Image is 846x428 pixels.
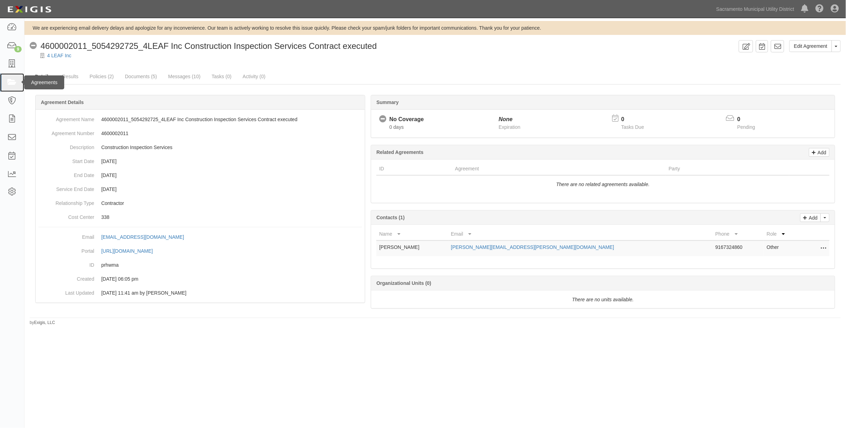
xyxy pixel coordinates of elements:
dt: Created [38,272,94,282]
dt: Agreement Number [38,126,94,137]
span: Pending [737,124,755,130]
small: by [30,320,55,326]
dt: Email [38,230,94,241]
a: Add [809,148,830,157]
a: [URL][DOMAIN_NAME] [101,248,161,254]
i: There are no units available. [572,297,634,302]
th: Name [376,228,448,241]
dt: Portal [38,244,94,254]
dt: Cost Center [38,210,94,221]
a: Edit Agreement [789,40,832,52]
dt: Agreement Name [38,112,94,123]
dt: End Date [38,168,94,179]
div: 4600002011_5054292725_4LEAF Inc Construction Inspection Services Contract executed [30,40,377,52]
span: Expiration [499,124,520,130]
span: 4600002011_5054292725_4LEAF Inc Construction Inspection Services Contract executed [41,41,377,51]
td: 9167324860 [713,241,764,256]
dt: Start Date [38,154,94,165]
dt: Description [38,140,94,151]
dt: Relationship Type [38,196,94,207]
p: 0 [737,116,764,124]
p: 0 [621,116,653,124]
a: Policies (2) [84,69,119,83]
p: Construction Inspection Services [101,144,362,151]
dd: prhwma [38,258,362,272]
th: Phone [713,228,764,241]
p: Add [807,214,818,222]
i: None [499,116,513,122]
span: Tasks Due [621,124,644,130]
th: Role [764,228,802,241]
span: Since 08/13/2025 [389,124,404,130]
b: Agreement Details [41,99,84,105]
a: Sacramento Municipal Utility District [713,2,798,16]
b: Summary [376,99,399,105]
a: Details [30,69,56,84]
dt: Last Updated [38,286,94,296]
b: Contacts (1) [376,215,405,220]
i: Help Center - Complianz [816,5,824,13]
a: [EMAIL_ADDRESS][DOMAIN_NAME] [101,234,192,240]
a: Results [57,69,84,83]
i: No Coverage [379,116,387,123]
dd: [DATE] [38,154,362,168]
a: Add [800,213,821,222]
a: Documents (5) [120,69,162,83]
img: logo-5460c22ac91f19d4615b14bd174203de0afe785f0fc80cf4dbbc73dc1793850b.png [5,3,53,16]
td: Other [764,241,802,256]
a: Messages (10) [163,69,206,83]
dd: 4600002011 [38,126,362,140]
div: We are experiencing email delivery delays and apologize for any inconvenience. Our team is active... [24,24,846,31]
dd: [DATE] 06:05 pm [38,272,362,286]
div: 9 [14,46,22,52]
th: Email [448,228,713,241]
i: There are no related agreements available. [556,182,650,187]
dd: [DATE] 11:41 am by [PERSON_NAME] [38,286,362,300]
dd: [DATE] [38,182,362,196]
dt: ID [38,258,94,268]
dd: 4600002011_5054292725_4LEAF Inc Construction Inspection Services Contract executed [38,112,362,126]
a: Tasks (0) [206,69,237,83]
th: Party [666,162,789,175]
th: Agreement [453,162,666,175]
p: 338 [101,214,362,221]
td: [PERSON_NAME] [376,241,448,256]
b: Related Agreements [376,149,424,155]
a: 4 LEAF Inc [47,53,71,58]
th: ID [376,162,452,175]
div: [EMAIL_ADDRESS][DOMAIN_NAME] [101,234,184,241]
div: No Coverage [389,116,424,124]
a: [PERSON_NAME][EMAIL_ADDRESS][PERSON_NAME][DOMAIN_NAME] [451,244,615,250]
i: No Coverage [30,42,37,50]
p: Add [816,148,826,156]
b: Organizational Units (0) [376,280,431,286]
a: Activity (0) [237,69,271,83]
dt: Service End Date [38,182,94,193]
dd: [DATE] [38,168,362,182]
a: Exigis, LLC [34,320,55,325]
dd: Contractor [38,196,362,210]
div: Agreements [24,75,64,89]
